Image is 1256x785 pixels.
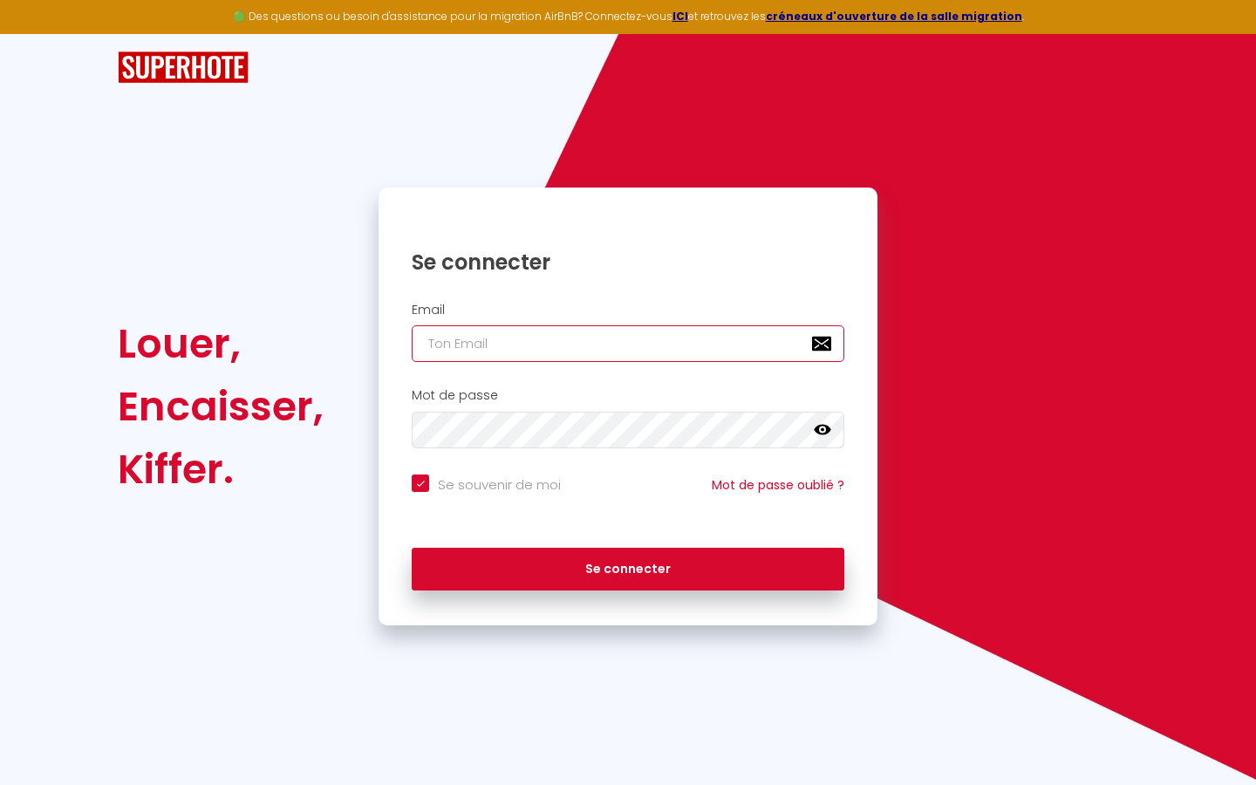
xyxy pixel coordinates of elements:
[118,312,324,375] div: Louer,
[118,51,249,84] img: SuperHote logo
[118,375,324,438] div: Encaisser,
[766,9,1022,24] a: créneaux d'ouverture de la salle migration
[412,303,844,317] h2: Email
[118,438,324,501] div: Kiffer.
[712,476,844,494] a: Mot de passe oublié ?
[412,548,844,591] button: Se connecter
[672,9,688,24] a: ICI
[14,7,66,59] button: Ouvrir le widget de chat LiveChat
[412,249,844,276] h1: Se connecter
[412,325,844,362] input: Ton Email
[412,388,844,403] h2: Mot de passe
